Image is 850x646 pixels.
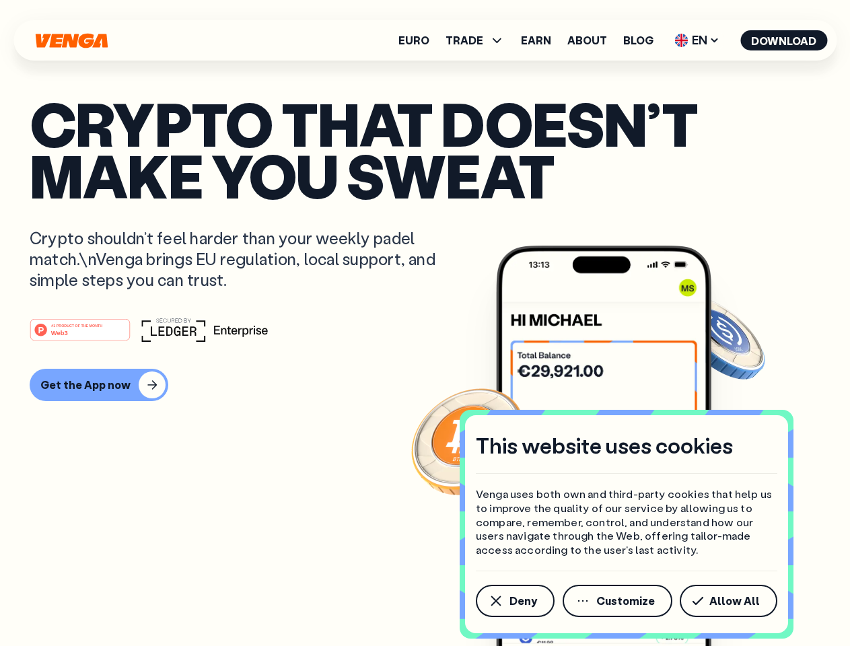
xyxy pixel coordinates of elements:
button: Allow All [680,585,777,617]
a: Euro [398,35,429,46]
span: Deny [509,596,537,606]
img: flag-uk [674,34,688,47]
p: Crypto shouldn’t feel harder than your weekly padel match.\nVenga brings EU regulation, local sup... [30,227,455,291]
svg: Home [34,33,109,48]
a: About [567,35,607,46]
span: TRADE [446,35,483,46]
a: Earn [521,35,551,46]
h4: This website uses cookies [476,431,733,460]
p: Venga uses both own and third-party cookies that help us to improve the quality of our service by... [476,487,777,557]
p: Crypto that doesn’t make you sweat [30,98,820,201]
a: Blog [623,35,653,46]
button: Deny [476,585,555,617]
button: Customize [563,585,672,617]
tspan: Web3 [51,328,68,336]
img: USDC coin [671,289,768,386]
img: Bitcoin [409,380,530,501]
a: Get the App now [30,369,820,401]
span: Customize [596,596,655,606]
button: Download [740,30,827,50]
a: #1 PRODUCT OF THE MONTHWeb3 [30,326,131,344]
span: Allow All [709,596,760,606]
div: Get the App now [40,378,131,392]
span: EN [670,30,724,51]
tspan: #1 PRODUCT OF THE MONTH [51,323,102,327]
span: TRADE [446,32,505,48]
button: Get the App now [30,369,168,401]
